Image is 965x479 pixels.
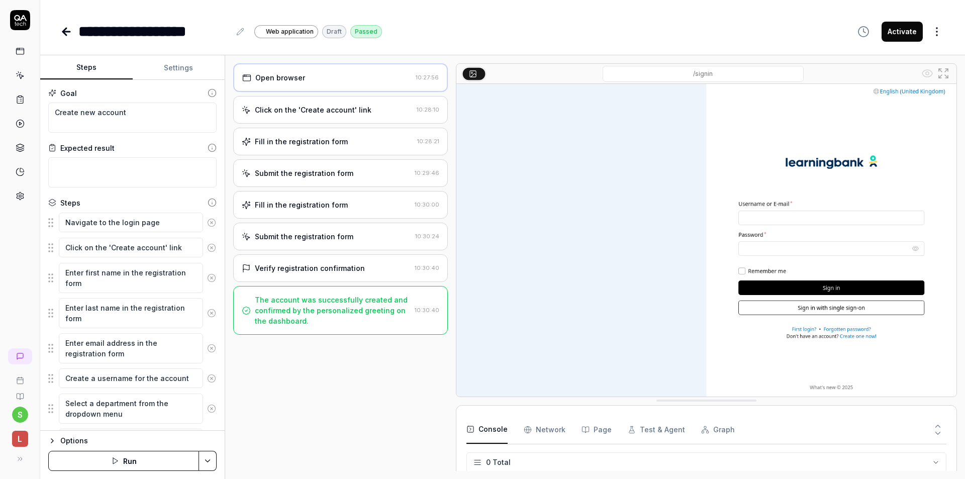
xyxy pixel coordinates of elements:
button: Console [466,416,508,444]
button: Remove step [203,368,220,389]
div: Open browser [255,72,305,83]
span: Web application [266,27,314,36]
div: Suggestions [48,368,217,389]
div: Suggestions [48,393,217,424]
a: New conversation [8,348,32,364]
div: Draft [322,25,346,38]
div: Verify registration confirmation [255,263,365,273]
a: Book a call with us [4,368,36,385]
button: Remove step [203,429,220,449]
time: 10:30:40 [415,264,439,271]
button: L [4,423,36,449]
button: Remove step [203,238,220,258]
div: Goal [60,88,77,99]
button: View version history [851,22,876,42]
div: Fill in the registration form [255,136,348,147]
div: Click on the 'Create account' link [255,105,371,115]
div: Suggestions [48,428,217,449]
div: Steps [60,198,80,208]
time: 10:27:56 [416,74,439,81]
time: 10:28:21 [417,138,439,145]
div: Suggestions [48,237,217,258]
button: Activate [882,22,923,42]
div: Suggestions [48,298,217,329]
div: Expected result [60,143,115,153]
span: L [12,431,28,447]
button: Graph [701,416,735,444]
img: Screenshot [456,84,956,397]
button: Open in full screen [935,65,951,81]
time: 10:29:46 [415,169,439,176]
button: Options [48,435,217,447]
button: Remove step [203,338,220,358]
a: Web application [254,25,318,38]
time: 10:28:10 [417,106,439,113]
button: Network [524,416,565,444]
button: Remove step [203,303,220,323]
time: 10:30:00 [415,201,439,208]
div: Passed [350,25,382,38]
time: 10:30:40 [415,307,439,314]
button: Remove step [203,399,220,419]
button: Page [582,416,612,444]
div: The account was successfully created and confirmed by the personalized greeting on the dashboard. [255,295,411,326]
div: Suggestions [48,262,217,294]
button: s [12,407,28,423]
time: 10:30:24 [415,233,439,240]
div: Submit the registration form [255,231,353,242]
button: Test & Agent [628,416,685,444]
button: Remove step [203,213,220,233]
button: Run [48,451,199,471]
button: Show all interative elements [919,65,935,81]
button: Settings [133,56,225,80]
div: Submit the registration form [255,168,353,178]
div: Suggestions [48,212,217,233]
button: Steps [40,56,133,80]
div: Suggestions [48,333,217,364]
button: Remove step [203,268,220,288]
div: Fill in the registration form [255,200,348,210]
a: Documentation [4,385,36,401]
div: Options [60,435,217,447]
